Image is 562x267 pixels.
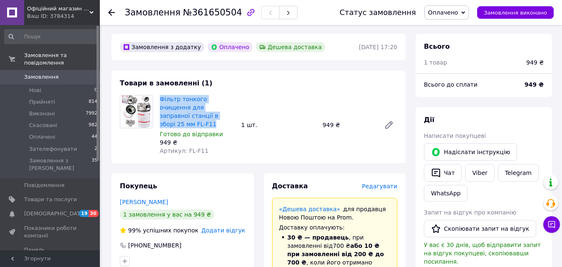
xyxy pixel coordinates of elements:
span: Дії [424,116,434,124]
div: Ваш ID: 3784314 [27,12,100,20]
span: У вас є 30 днів, щоб відправити запит на відгук покупцеві, скопіювавши посилання. [424,242,541,265]
span: Замовлення з [PERSON_NAME] [29,157,92,172]
div: успішних покупок [120,226,198,235]
span: Замовлення [125,7,181,17]
span: 44 [92,133,97,141]
span: Готово до відправки [160,131,223,137]
span: 0 [94,87,97,94]
div: Дешева доставка [256,42,325,52]
span: Всього [424,42,450,50]
span: Офіційний магазин Kraft&Dele🛠 [27,5,89,12]
span: Всього до сплати [424,81,478,88]
span: Скасовані [29,122,57,129]
span: Замовлення виконано [484,10,547,16]
div: 1 замовлення у вас на 949 ₴ [120,210,214,220]
span: Оплачені [29,133,55,141]
span: 30 ₴ — продавець [287,234,349,241]
span: Додати відгук [201,227,245,234]
span: Редагувати [362,183,397,190]
div: [PHONE_NUMBER] [127,241,182,250]
div: для продавця Новою Поштою на Prom. [279,205,391,222]
span: 99% [128,227,141,234]
img: Фільтр тонкого очищення для заправної станції в зборі 25 мм FL-F11 [122,95,151,128]
span: Оплачено [428,9,458,16]
div: Замовлення з додатку [120,42,204,52]
div: 949 ₴ [160,138,235,147]
span: 19 [79,210,89,217]
div: Доставку оплачують: [279,223,391,232]
span: Написати покупцеві [424,132,486,139]
div: Статус замовлення [339,8,416,17]
span: 814 [89,98,97,106]
div: 949 ₴ [526,58,544,67]
a: Фільтр тонкого очищення для заправної станції в зборі 25 мм FL-F11 [160,96,218,127]
button: Скопіювати запит на відгук [424,220,536,237]
span: №361650504 [183,7,242,17]
span: або 10 ₴ при замовленні від 200 ₴ до 700 ₴ [287,242,384,266]
span: 1 товар [424,59,447,66]
a: WhatsApp [424,185,468,202]
div: Повернутися назад [108,8,115,17]
button: Чат з покупцем [543,216,560,233]
span: Прийняті [29,98,55,106]
span: Товари в замовленні (1) [120,79,213,87]
a: Редагувати [381,117,397,133]
button: Чат [424,164,462,182]
a: Viber [465,164,494,182]
span: 982 [89,122,97,129]
span: Показники роботи компанії [24,225,77,240]
a: Telegram [498,164,539,182]
span: 35 [92,157,97,172]
time: [DATE] 17:20 [359,44,397,50]
span: 30 [89,210,98,217]
span: Повідомлення [24,182,64,189]
div: 1 шт. [238,119,319,131]
button: Надіслати інструкцію [424,143,517,161]
span: Доставка [272,182,308,190]
span: Виконані [29,110,55,117]
button: Замовлення виконано [477,6,554,19]
span: [DEMOGRAPHIC_DATA] [24,210,86,217]
span: Панель управління [24,246,77,261]
a: «Дешева доставка» [279,206,340,212]
span: Покупець [120,182,157,190]
span: Замовлення та повідомлення [24,52,100,67]
a: [PERSON_NAME] [120,199,168,205]
div: Оплачено [208,42,253,52]
span: Товари та послуги [24,196,77,203]
span: 7992 [86,110,97,117]
span: Замовлення [24,73,59,81]
div: 949 ₴ [319,119,377,131]
b: 949 ₴ [525,81,544,88]
span: Артикул: FL-F11 [160,147,208,154]
span: 2 [94,145,97,153]
span: Зателефонувати [29,145,77,153]
span: Запит на відгук про компанію [424,209,516,216]
input: Пошук [4,29,98,44]
span: Нові [29,87,41,94]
